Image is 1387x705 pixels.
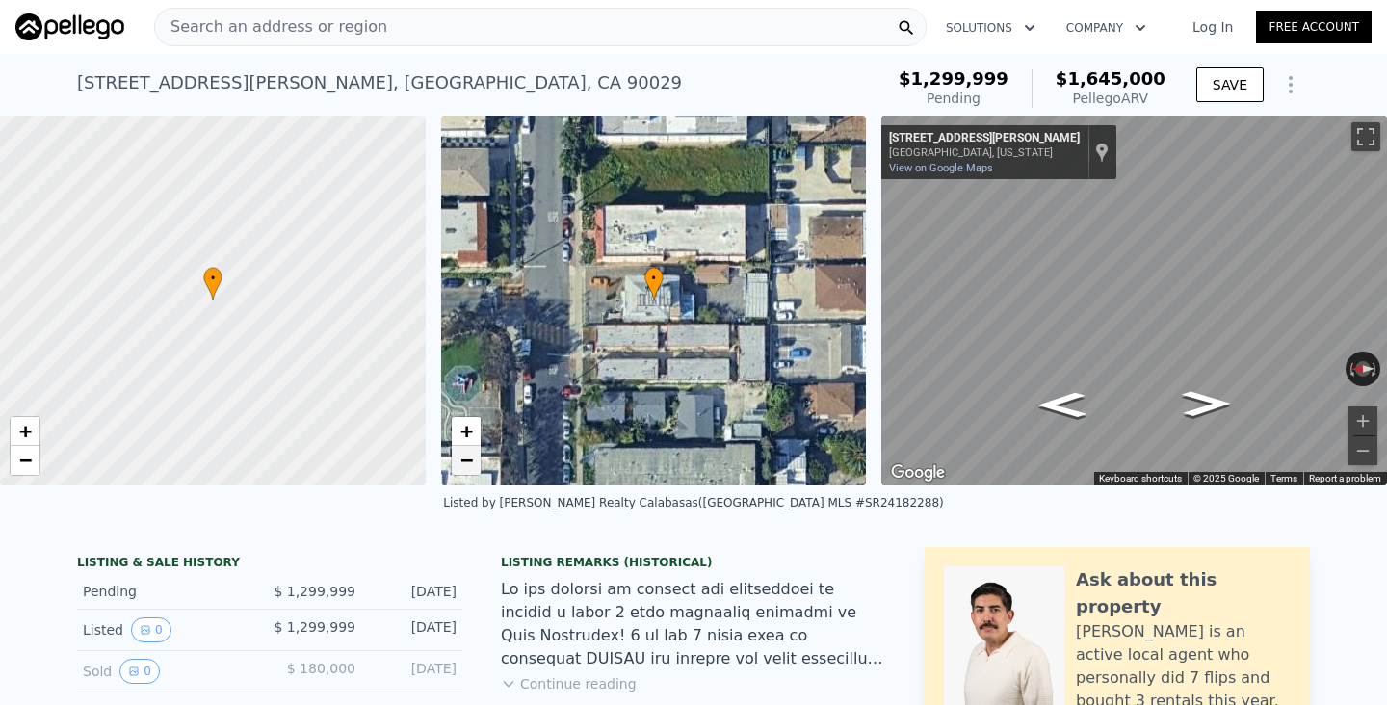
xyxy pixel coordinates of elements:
div: [GEOGRAPHIC_DATA], [US_STATE] [889,146,1080,159]
div: • [644,267,664,300]
img: Pellego [15,13,124,40]
a: Zoom out [11,446,39,475]
a: Report a problem [1309,473,1381,483]
path: Go South, N Kingsley Dr [1162,385,1252,423]
div: [STREET_ADDRESS][PERSON_NAME] , [GEOGRAPHIC_DATA] , CA 90029 [77,69,682,96]
img: Google [886,460,950,485]
span: • [203,270,222,287]
div: [DATE] [371,659,457,684]
span: − [19,448,32,472]
span: $ 180,000 [287,661,355,676]
span: © 2025 Google [1193,473,1259,483]
button: View historical data [131,617,171,642]
div: Listed by [PERSON_NAME] Realty Calabasas ([GEOGRAPHIC_DATA] MLS #SR24182288) [443,496,943,509]
a: Zoom in [452,417,481,446]
a: Free Account [1256,11,1372,43]
span: + [459,419,472,443]
button: Rotate clockwise [1371,352,1381,386]
button: Company [1051,11,1162,45]
div: Listing Remarks (Historical) [501,555,886,570]
div: Sold [83,659,254,684]
button: Reset the view [1346,361,1380,377]
div: Lo ips dolorsi am consect adi elitseddoei te incidid u labor 2 etdo magnaaliq enimadmi ve Quis No... [501,578,886,670]
a: Show location on map [1095,142,1109,163]
span: $ 1,299,999 [274,619,355,635]
button: Toggle fullscreen view [1351,122,1380,151]
span: $ 1,299,999 [274,584,355,599]
button: Zoom out [1348,436,1377,465]
span: + [19,419,32,443]
span: Search an address or region [155,15,387,39]
div: [STREET_ADDRESS][PERSON_NAME] [889,131,1080,146]
a: Open this area in Google Maps (opens a new window) [886,460,950,485]
span: $1,299,999 [899,68,1008,89]
button: Rotate counterclockwise [1346,352,1356,386]
div: [DATE] [371,582,457,601]
div: Map [881,116,1387,485]
a: Zoom in [11,417,39,446]
button: Solutions [930,11,1051,45]
path: Go North, N Kingsley Dr [1017,386,1108,424]
span: − [459,448,472,472]
div: LISTING & SALE HISTORY [77,555,462,574]
div: Street View [881,116,1387,485]
div: Pellego ARV [1056,89,1165,108]
div: Pending [83,582,254,601]
div: Listed [83,617,254,642]
div: [DATE] [371,617,457,642]
div: • [203,267,222,300]
span: $1,645,000 [1056,68,1165,89]
button: SAVE [1196,67,1264,102]
button: Keyboard shortcuts [1099,472,1182,485]
a: Log In [1169,17,1256,37]
span: • [644,270,664,287]
a: View on Google Maps [889,162,993,174]
button: Continue reading [501,674,637,693]
div: Ask about this property [1076,566,1291,620]
button: Show Options [1271,65,1310,104]
button: Zoom in [1348,406,1377,435]
div: Pending [899,89,1008,108]
button: View historical data [119,659,160,684]
a: Zoom out [452,446,481,475]
a: Terms (opens in new tab) [1270,473,1297,483]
